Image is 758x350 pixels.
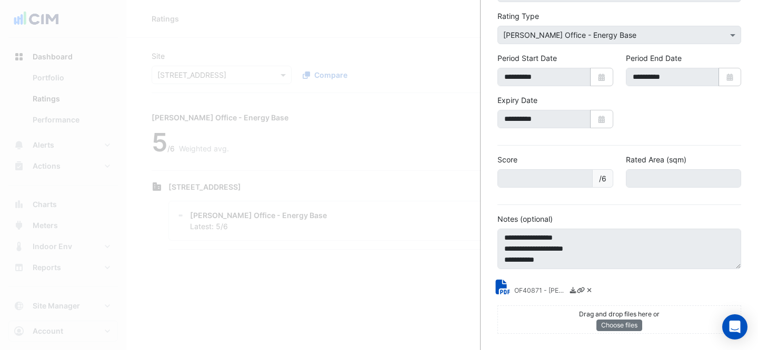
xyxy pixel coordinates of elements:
label: Notes (optional) [497,213,553,224]
label: Score [497,154,517,165]
a: Copy link to clipboard [577,286,585,297]
label: Period Start Date [497,53,557,64]
a: Download [569,286,577,297]
span: /6 [592,169,613,188]
label: Period End Date [626,53,682,64]
label: Rating Type [497,11,539,22]
label: Rated Area (sqm) [626,154,686,165]
div: Open Intercom Messenger [722,314,747,339]
a: Delete [585,286,593,297]
small: OF40871 - NABERS Energy Rating Report.pdf [514,286,567,297]
button: Choose files [596,320,642,331]
label: Expiry Date [497,95,537,106]
small: Drag and drop files here or [579,310,660,318]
